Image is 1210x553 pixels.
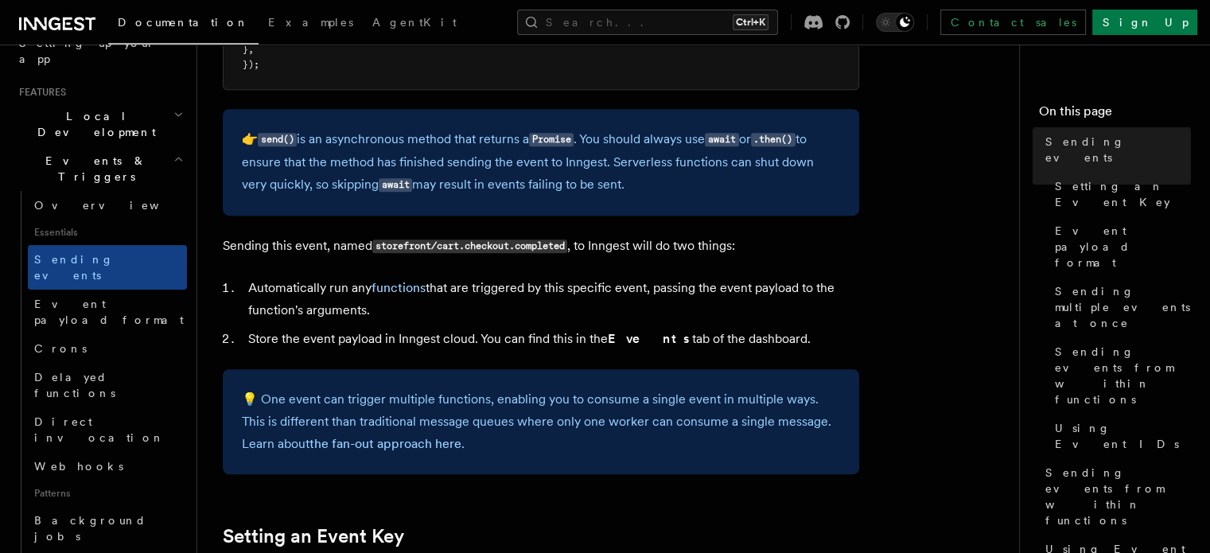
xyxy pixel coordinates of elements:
[1049,414,1191,458] a: Using Event IDs
[1092,10,1197,35] a: Sign Up
[1049,277,1191,337] a: Sending multiple events at once
[248,44,254,55] span: ,
[529,133,574,146] code: Promise
[34,342,87,355] span: Crons
[372,16,457,29] span: AgentKit
[1045,134,1191,166] span: Sending events
[28,220,187,245] span: Essentials
[34,460,123,473] span: Webhooks
[13,146,187,191] button: Events & Triggers
[28,363,187,407] a: Delayed functions
[28,334,187,363] a: Crons
[28,290,187,334] a: Event payload format
[13,86,66,99] span: Features
[34,298,184,326] span: Event payload format
[13,102,187,146] button: Local Development
[1055,178,1191,210] span: Setting an Event Key
[1039,458,1191,535] a: Sending events from within functions
[28,191,187,220] a: Overview
[28,481,187,506] span: Patterns
[243,277,859,321] li: Automatically run any that are triggered by this specific event, passing the event payload to the...
[1055,344,1191,407] span: Sending events from within functions
[876,13,914,32] button: Toggle dark mode
[309,436,461,451] a: the fan-out approach here
[108,5,259,45] a: Documentation
[1049,216,1191,277] a: Event payload format
[372,240,567,253] code: storefront/cart.checkout.completed
[1055,283,1191,331] span: Sending multiple events at once
[13,29,187,73] a: Setting up your app
[1039,127,1191,172] a: Sending events
[28,452,187,481] a: Webhooks
[379,178,412,192] code: await
[363,5,466,43] a: AgentKit
[1045,465,1191,528] span: Sending events from within functions
[517,10,778,35] button: Search...Ctrl+K
[34,253,114,282] span: Sending events
[1049,337,1191,414] a: Sending events from within functions
[705,133,738,146] code: await
[751,133,796,146] code: .then()
[13,153,173,185] span: Events & Triggers
[1039,102,1191,127] h4: On this page
[34,415,165,444] span: Direct invocation
[258,133,297,146] code: send()
[733,14,768,30] kbd: Ctrl+K
[243,44,248,55] span: }
[372,280,426,295] a: functions
[118,16,249,29] span: Documentation
[608,331,692,346] strong: Events
[1055,223,1191,271] span: Event payload format
[242,388,840,455] p: 💡 One event can trigger multiple functions, enabling you to consume a single event in multiple wa...
[28,407,187,452] a: Direct invocation
[268,16,353,29] span: Examples
[243,59,259,70] span: });
[28,506,187,551] a: Background jobs
[242,128,840,197] p: 👉 is an asynchronous method that returns a . You should always use or to ensure that the method h...
[34,514,146,543] span: Background jobs
[13,108,173,140] span: Local Development
[259,5,363,43] a: Examples
[34,371,115,399] span: Delayed functions
[1049,172,1191,216] a: Setting an Event Key
[1055,420,1191,452] span: Using Event IDs
[243,328,859,350] li: Store the event payload in Inngest cloud. You can find this in the tab of the dashboard.
[223,525,404,547] a: Setting an Event Key
[28,245,187,290] a: Sending events
[223,235,859,258] p: Sending this event, named , to Inngest will do two things:
[34,199,198,212] span: Overview
[940,10,1086,35] a: Contact sales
